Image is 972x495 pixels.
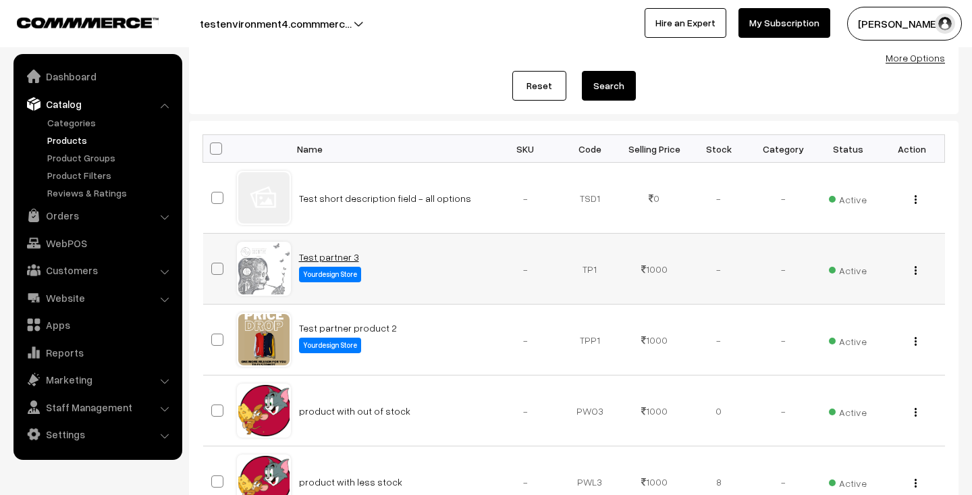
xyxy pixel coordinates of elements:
a: product with less stock [299,476,402,488]
a: Test partner 3 [299,251,359,263]
a: Dashboard [17,64,178,88]
td: 1000 [622,305,687,375]
td: - [751,375,816,446]
img: Menu [915,266,917,275]
td: TP1 [558,234,622,305]
td: - [493,375,558,446]
img: COMMMERCE [17,18,159,28]
a: More Options [886,52,945,63]
label: Yourdesign Store [299,338,361,353]
td: - [493,305,558,375]
a: Product Filters [44,168,178,182]
a: Marketing [17,367,178,392]
th: Stock [686,135,751,163]
a: Test short description field - all options [299,192,471,204]
td: 1000 [622,375,687,446]
td: - [751,305,816,375]
td: TPP1 [558,305,622,375]
a: WebPOS [17,231,178,255]
th: Status [815,135,880,163]
img: Menu [915,408,917,417]
span: Active [829,473,867,490]
img: user [935,14,955,34]
button: Search [582,71,636,101]
th: SKU [493,135,558,163]
label: Yourdesign Store [299,267,361,282]
th: Name [291,135,493,163]
a: Customers [17,258,178,282]
td: - [493,163,558,234]
th: Action [880,135,945,163]
a: Reset [512,71,566,101]
button: testenvironment4.commmerc… [153,7,399,41]
td: - [493,234,558,305]
a: Products [44,133,178,147]
span: Active [829,402,867,419]
a: Reviews & Ratings [44,186,178,200]
td: 0 [686,375,751,446]
a: Hire an Expert [645,8,726,38]
td: - [686,234,751,305]
span: Active [829,260,867,278]
a: Test partner product 2 [299,322,397,334]
img: Menu [915,479,917,488]
a: COMMMERCE [17,14,135,30]
td: - [686,163,751,234]
th: Code [558,135,622,163]
td: - [686,305,751,375]
a: Orders [17,203,178,228]
a: My Subscription [738,8,830,38]
span: Active [829,331,867,348]
a: Settings [17,422,178,446]
button: [PERSON_NAME] [847,7,962,41]
td: TSD1 [558,163,622,234]
th: Selling Price [622,135,687,163]
a: product with out of stock [299,405,410,417]
img: Menu [915,195,917,204]
a: Website [17,286,178,310]
a: Catalog [17,92,178,116]
img: Menu [915,337,917,346]
a: Reports [17,340,178,365]
td: 1000 [622,234,687,305]
span: Active [829,189,867,207]
a: Product Groups [44,151,178,165]
a: Staff Management [17,395,178,419]
td: - [751,234,816,305]
a: Categories [44,115,178,130]
a: Apps [17,313,178,337]
td: 0 [622,163,687,234]
td: PWO3 [558,375,622,446]
td: - [751,163,816,234]
th: Category [751,135,816,163]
